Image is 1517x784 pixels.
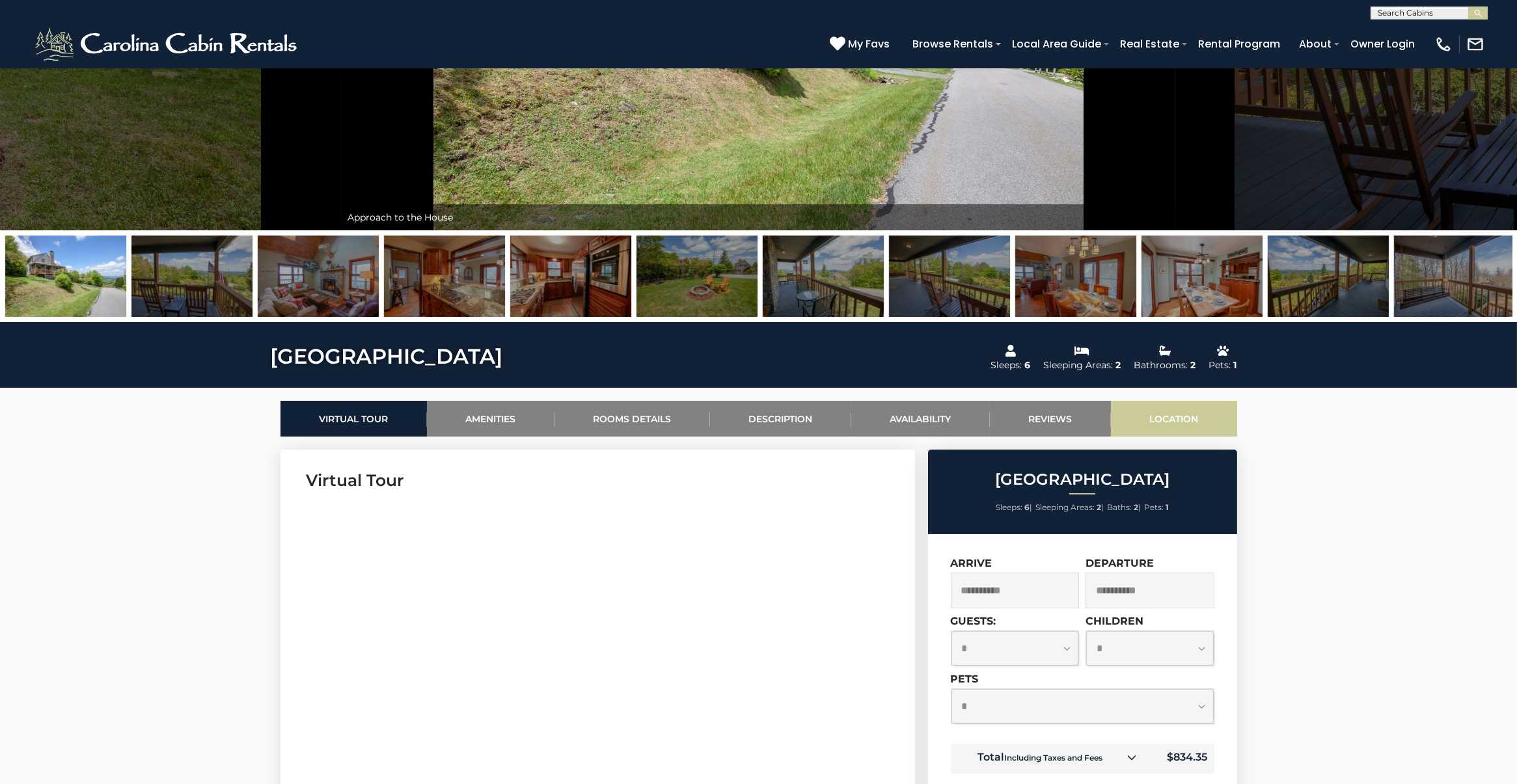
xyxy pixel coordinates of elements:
img: 163261076 [636,236,758,317]
li: | [996,499,1032,516]
a: Reviews [990,401,1111,437]
a: Rental Program [1192,33,1287,55]
label: Departure [1086,557,1154,569]
strong: 1 [1166,502,1169,512]
small: Including Taxes and Fees [1004,753,1102,763]
img: 163261075 [510,236,631,317]
li: | [1107,499,1141,516]
img: 163261073 [258,236,379,317]
a: Owner Login [1344,33,1421,55]
a: Description [710,401,851,437]
img: White-1-2.png [33,25,303,64]
label: Arrive [951,557,992,569]
a: Location [1111,401,1237,437]
label: Pets [951,673,979,685]
a: Local Area Guide [1005,33,1108,55]
span: Sleeping Areas: [1035,502,1095,512]
img: 163261072 [131,236,253,317]
li: | [1035,499,1104,516]
h3: Virtual Tour [307,469,889,492]
span: My Favs [848,36,890,52]
a: Rooms Details [554,401,710,437]
span: Sleeps: [996,502,1022,512]
strong: 2 [1097,502,1101,512]
img: mail-regular-white.png [1466,35,1484,53]
img: 163261074 [384,236,505,317]
label: Guests: [951,615,996,627]
a: Amenities [427,401,554,437]
a: My Favs [830,36,893,53]
img: 163261077 [1015,236,1136,317]
a: Real Estate [1114,33,1186,55]
div: Approach to the House [341,204,1175,230]
img: 163261078 [1141,236,1263,317]
td: $834.35 [1147,744,1214,774]
strong: 6 [1024,502,1030,512]
strong: 2 [1134,502,1138,512]
a: About [1292,33,1338,55]
a: Browse Rentals [906,33,1000,55]
span: Pets: [1144,502,1164,512]
h2: [GEOGRAPHIC_DATA] [931,471,1234,488]
span: Baths: [1107,502,1132,512]
a: Availability [851,401,990,437]
img: 163261066 [889,236,1010,317]
img: 163261079 [1268,236,1389,317]
img: 163261082 [5,236,126,317]
label: Children [1086,615,1143,627]
img: 163261065 [763,236,884,317]
a: Virtual Tour [280,401,427,437]
img: phone-regular-white.png [1434,35,1453,53]
img: 163261080 [1394,236,1515,317]
td: Total [951,744,1147,774]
